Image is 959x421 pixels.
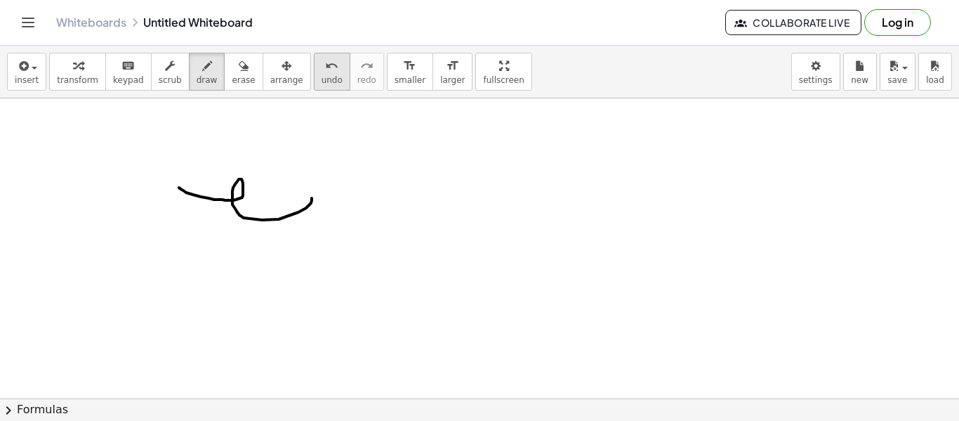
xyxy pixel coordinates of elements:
button: Collaborate Live [725,10,861,35]
span: settings [799,75,833,85]
button: save [880,53,915,91]
button: keyboardkeypad [105,53,152,91]
i: format_size [446,58,459,75]
button: format_sizelarger [432,53,472,91]
button: scrub [151,53,190,91]
button: erase [224,53,263,91]
button: load [918,53,952,91]
i: redo [360,58,373,75]
i: format_size [403,58,416,75]
button: Toggle navigation [17,11,39,34]
span: keypad [113,75,144,85]
span: load [926,75,944,85]
span: smaller [395,75,425,85]
span: redo [357,75,376,85]
button: draw [189,53,225,91]
span: transform [57,75,98,85]
span: save [887,75,907,85]
span: larger [440,75,465,85]
button: new [843,53,877,91]
span: draw [197,75,218,85]
button: settings [791,53,840,91]
button: Log in [864,9,931,36]
button: undoundo [314,53,350,91]
button: fullscreen [475,53,531,91]
button: insert [7,53,46,91]
span: scrub [159,75,182,85]
i: undo [325,58,338,75]
span: insert [15,75,39,85]
span: fullscreen [483,75,524,85]
span: undo [322,75,343,85]
a: Whiteboards [56,15,126,30]
span: Collaborate Live [737,16,849,29]
span: new [851,75,868,85]
button: redoredo [350,53,384,91]
button: transform [49,53,106,91]
button: format_sizesmaller [387,53,433,91]
i: keyboard [121,58,135,75]
span: arrange [270,75,303,85]
span: erase [232,75,255,85]
button: arrange [263,53,311,91]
